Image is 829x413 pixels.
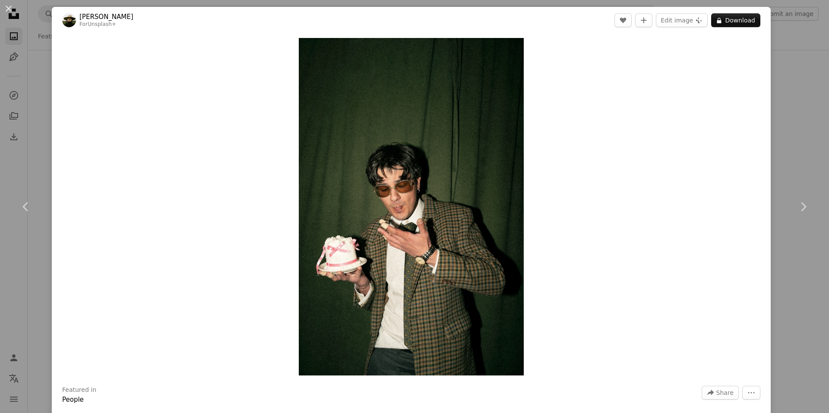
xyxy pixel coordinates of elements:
a: Unsplash+ [88,21,116,27]
button: Add to Collection [635,13,652,27]
img: Go to Sueda Dilli's profile [62,13,76,27]
h3: Featured in [62,386,96,394]
a: [PERSON_NAME] [79,13,133,21]
span: Share [716,386,734,399]
img: Man in suit holding a small cake with pink ribbon. [299,38,524,375]
button: Share this image [702,386,739,400]
div: For [79,21,133,28]
button: Download [711,13,760,27]
a: People [62,396,84,404]
button: Edit image [656,13,708,27]
button: Zoom in on this image [299,38,524,375]
a: Next [777,165,829,248]
button: Like [614,13,632,27]
button: More Actions [742,386,760,400]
